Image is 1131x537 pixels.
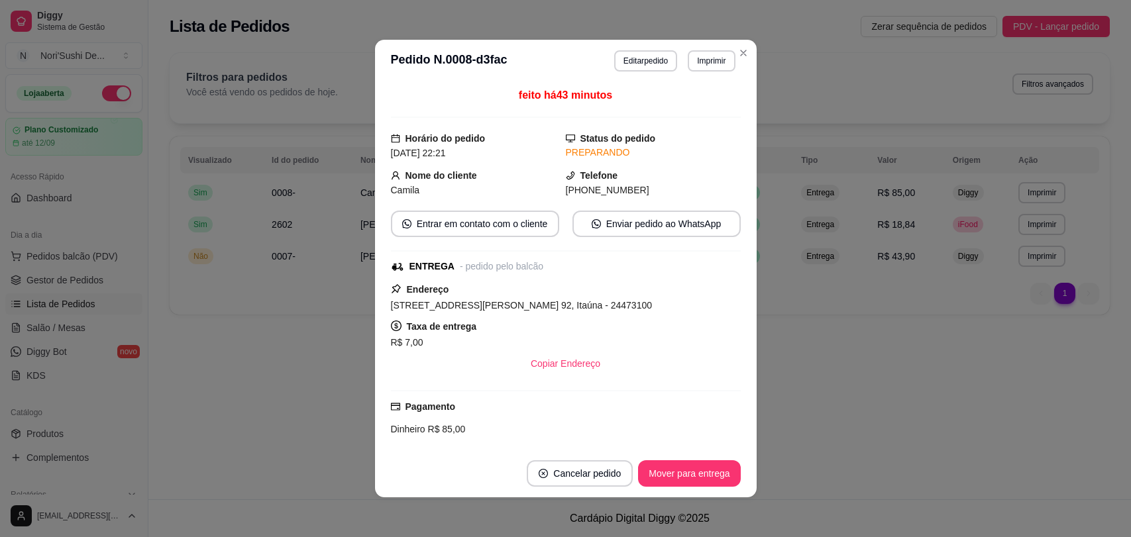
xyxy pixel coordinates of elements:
span: phone [566,171,575,180]
span: R$ 85,00 [425,424,466,434]
span: pushpin [391,283,402,294]
span: R$ 7,00 [391,337,423,348]
span: whats-app [402,219,411,228]
span: feito há 43 minutos [519,89,612,101]
strong: Horário do pedido [405,133,486,144]
button: Mover para entrega [638,460,740,487]
strong: Taxa de entrega [407,321,477,332]
button: whats-appEnviar pedido ao WhatsApp [572,211,741,237]
span: dollar [391,320,402,331]
span: close-circle [539,469,548,478]
div: - pedido pelo balcão [460,260,543,273]
button: Imprimir [688,50,735,72]
span: whats-app [592,219,601,228]
button: whats-appEntrar em contato com o cliente [391,211,559,237]
strong: Pagamento [405,401,455,412]
span: credit-card [391,402,400,411]
strong: Endereço [407,284,449,295]
span: Camila [391,185,420,195]
strong: Nome do cliente [405,170,477,181]
strong: Status do pedido [580,133,656,144]
h3: Pedido N. 0008-d3fac [391,50,508,72]
button: Close [733,42,754,64]
button: Copiar Endereço [520,350,611,377]
strong: Telefone [580,170,618,181]
span: [DATE] 22:21 [391,148,446,158]
div: PREPARANDO [566,146,741,160]
button: Editarpedido [614,50,677,72]
span: [STREET_ADDRESS][PERSON_NAME] 92, Itaúna - 24473100 [391,300,653,311]
button: close-circleCancelar pedido [527,460,633,487]
span: user [391,171,400,180]
span: desktop [566,134,575,143]
div: ENTREGA [409,260,455,273]
span: [PHONE_NUMBER] [566,185,649,195]
span: Dinheiro [391,424,425,434]
span: calendar [391,134,400,143]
